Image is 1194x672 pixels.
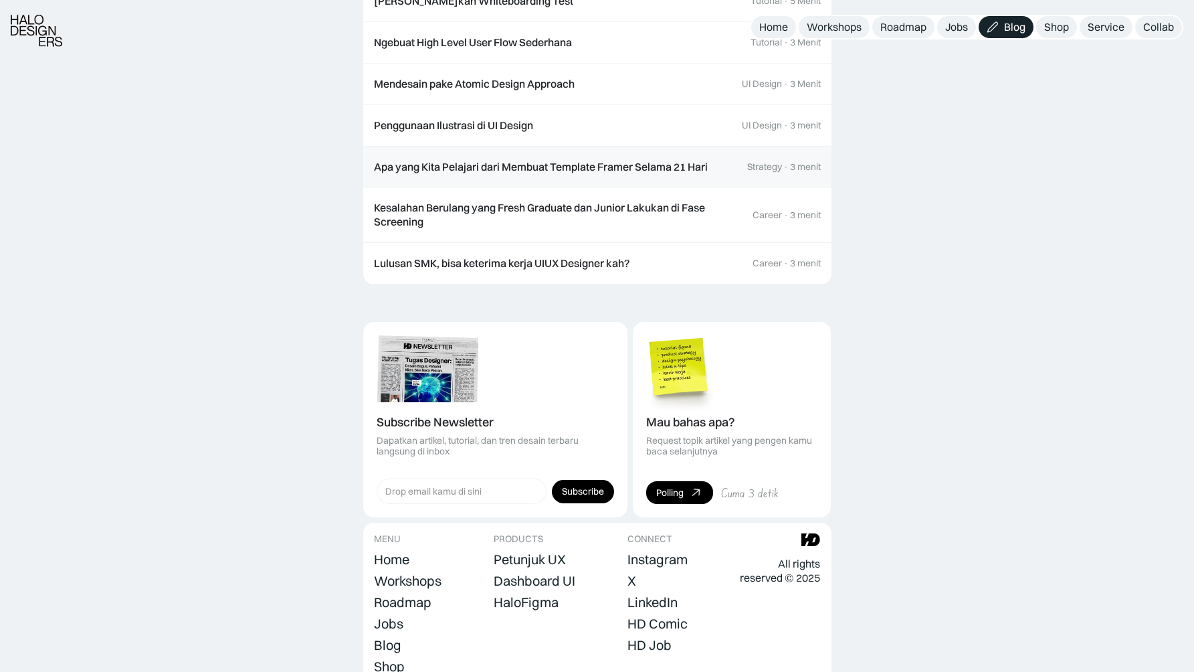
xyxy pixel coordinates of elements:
a: Penggunaan Ilustrasi di UI DesignUI Design·3 menit [363,105,831,147]
input: Subscribe [552,480,614,503]
div: HaloFigma [494,594,559,610]
a: HaloFigma [494,593,559,612]
div: Request topik artikel yang pengen kamu baca selanjutnya [646,435,818,458]
div: 3 Menit [790,37,821,48]
div: Kesalahan Berulang yang Fresh Graduate dan Junior Lakukan di Fase Screening [374,201,739,229]
a: Blog [979,16,1033,38]
div: Polling [656,487,684,499]
div: CONNECT [627,533,672,545]
div: Career [753,258,782,269]
div: Tutorial [751,37,782,48]
div: Lulusan SMK, bisa keterima kerja UIUX Designer kah? [374,256,629,270]
div: Jobs [945,20,968,34]
a: Lulusan SMK, bisa keterima kerja UIUX Designer kah?Career·3 menit [363,243,831,284]
div: Mau bahas apa? [646,416,735,430]
div: Blog [374,637,401,653]
div: Petunjuk UX [494,552,566,568]
div: Apa yang Kita Pelajari dari Membuat Template Framer Selama 21 Hari [374,160,708,174]
a: Workshops [374,572,441,590]
div: Collab [1143,20,1174,34]
div: UI Design [742,78,782,90]
div: UI Design [742,120,782,131]
form: Form Subscription [377,479,614,504]
div: MENU [374,533,401,545]
a: Petunjuk UX [494,550,566,569]
div: Shop [1044,20,1069,34]
div: HD Job [627,637,672,653]
div: · [783,37,789,48]
div: Service [1088,20,1124,34]
div: All rights reserved © 2025 [740,557,820,585]
a: Blog [374,636,401,655]
a: Roadmap [872,16,934,38]
div: Workshops [807,20,862,34]
a: Dashboard UI [494,572,575,590]
div: · [783,258,789,269]
div: Roadmap [374,594,431,610]
div: Home [759,20,788,34]
a: Shop [1036,16,1077,38]
div: Strategy [747,161,782,173]
div: HD Comic [627,616,688,632]
a: Home [751,16,796,38]
div: 3 menit [790,161,821,173]
div: · [783,78,789,90]
div: Home [374,552,409,568]
a: Service [1080,16,1132,38]
div: Roadmap [880,20,926,34]
a: HD Comic [627,614,688,633]
a: Apa yang Kita Pelajari dari Membuat Template Framer Selama 21 HariStrategy·3 menit [363,147,831,188]
a: Home [374,550,409,569]
a: LinkedIn [627,593,678,612]
div: Mendesain pake Atomic Design Approach [374,77,575,91]
a: Mendesain pake Atomic Design ApproachUI Design·3 Menit [363,64,831,105]
div: 3 menit [790,120,821,131]
div: 3 menit [790,258,821,269]
a: Ngebuat High Level User Flow SederhanaTutorial·3 Menit [363,22,831,64]
div: Dashboard UI [494,573,575,589]
div: Blog [1004,20,1025,34]
div: Jobs [374,616,403,632]
div: Dapatkan artikel, tutorial, dan tren desain terbaru langsung di inbox [377,435,614,458]
a: HD Job [627,636,672,655]
div: Instagram [627,552,688,568]
a: Polling [646,481,713,504]
a: X [627,572,636,590]
div: · [783,209,789,221]
a: Workshops [799,16,870,38]
div: · [783,120,789,131]
a: Collab [1135,16,1182,38]
div: Penggunaan Ilustrasi di UI Design [374,118,533,133]
div: Ngebuat High Level User Flow Sederhana [374,35,572,50]
a: Instagram [627,550,688,569]
div: Career [753,209,782,221]
div: · [783,161,789,173]
div: 3 Menit [790,78,821,90]
div: PRODUCTS [494,533,543,545]
a: Kesalahan Berulang yang Fresh Graduate dan Junior Lakukan di Fase ScreeningCareer·3 menit [363,187,831,243]
input: Drop email kamu di sini [377,479,546,504]
a: Jobs [937,16,976,38]
div: X [627,573,636,589]
div: Subscribe Newsletter [377,416,494,430]
div: Workshops [374,573,441,589]
a: Roadmap [374,593,431,612]
div: LinkedIn [627,594,678,610]
a: Jobs [374,614,403,633]
div: Cuma 3 detik [721,486,779,500]
div: 3 menit [790,209,821,221]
